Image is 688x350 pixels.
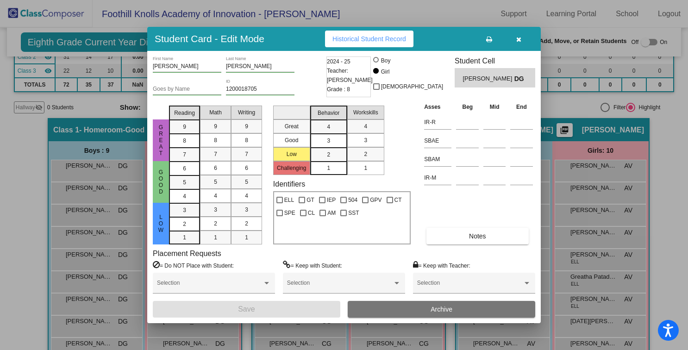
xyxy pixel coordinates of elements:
span: 1 [245,233,248,242]
span: Low [157,214,165,233]
span: 6 [245,164,248,172]
span: Behavior [318,109,339,117]
span: 1 [183,233,186,242]
span: 9 [183,123,186,131]
h3: Student Card - Edit Mode [155,33,264,44]
span: 7 [214,150,217,158]
span: 2 [214,219,217,228]
input: Enter ID [226,86,294,93]
input: assessment [424,115,451,129]
span: GT [306,194,314,206]
span: 7 [183,150,186,159]
span: GPV [370,194,382,206]
input: assessment [424,171,451,185]
span: 2 [183,220,186,228]
span: 5 [183,178,186,187]
input: assessment [424,152,451,166]
span: 2024 - 25 [327,57,350,66]
span: Archive [431,306,452,313]
label: = Keep with Student: [283,261,342,270]
span: 6 [183,164,186,173]
span: 9 [245,122,248,131]
label: = Keep with Teacher: [413,261,470,270]
span: SST [348,207,359,219]
div: Girl [381,68,390,76]
th: End [508,102,535,112]
span: AM [327,207,336,219]
span: CT [394,194,402,206]
span: 8 [183,137,186,145]
span: [DEMOGRAPHIC_DATA] [381,81,443,92]
input: assessment [424,134,451,148]
span: 1 [214,233,217,242]
span: 8 [245,136,248,144]
button: Archive [348,301,535,318]
span: 8 [214,136,217,144]
span: Historical Student Record [332,35,406,43]
span: 3 [214,206,217,214]
button: Historical Student Record [325,31,413,47]
span: DG [514,74,527,84]
span: 4 [183,192,186,200]
span: 6 [214,164,217,172]
span: 3 [183,206,186,214]
span: 5 [245,178,248,186]
span: 9 [214,122,217,131]
span: 3 [245,206,248,214]
span: 3 [327,137,330,145]
label: = Do NOT Place with Student: [153,261,234,270]
span: 4 [214,192,217,200]
label: Placement Requests [153,249,221,258]
th: Mid [481,102,508,112]
span: 4 [327,123,330,131]
span: [PERSON_NAME] [463,74,514,84]
span: Reading [174,109,195,117]
span: 5 [214,178,217,186]
span: IEP [327,194,336,206]
span: SPE [284,207,295,219]
span: Writing [238,108,255,117]
span: Teacher: [PERSON_NAME] [327,66,373,85]
th: Beg [454,102,481,112]
span: Math [209,108,222,117]
span: 4 [364,122,367,131]
span: CL [308,207,315,219]
label: Identifiers [273,180,305,188]
span: 4 [245,192,248,200]
span: 2 [327,150,330,159]
span: Great [157,124,165,156]
span: 3 [364,136,367,144]
h3: Student Cell [455,56,535,65]
span: 504 [348,194,357,206]
span: Grade : 8 [327,85,350,94]
th: Asses [422,102,454,112]
button: Save [153,301,340,318]
span: 1 [364,164,367,172]
span: Workskills [353,108,378,117]
div: Boy [381,56,391,65]
span: 7 [245,150,248,158]
span: Good [157,169,165,195]
button: Notes [426,228,528,244]
span: 2 [245,219,248,228]
span: Save [238,305,255,313]
span: 2 [364,150,367,158]
span: 1 [327,164,330,172]
span: Notes [469,232,486,240]
input: goes by name [153,86,221,93]
span: ELL [284,194,294,206]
